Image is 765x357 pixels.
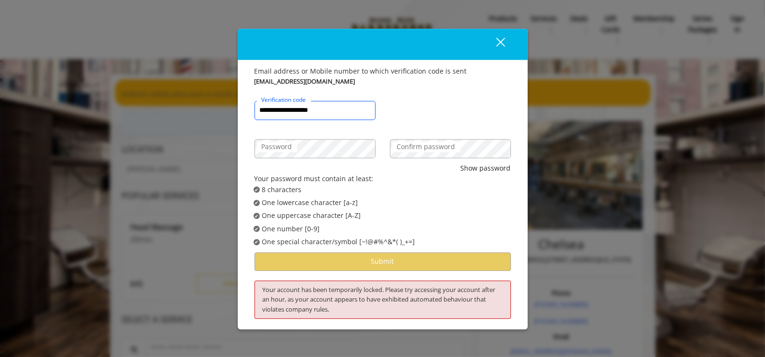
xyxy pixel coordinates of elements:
span: ✔ [255,225,258,233]
label: Confirm password [392,141,460,152]
b: [EMAIL_ADDRESS][DOMAIN_NAME] [255,76,355,87]
div: Your password must contain at least: [255,173,511,184]
input: Verification code [255,101,376,120]
span: ✔ [255,186,258,194]
div: close dialog [485,37,504,51]
span: One special character/symbol [~!@#%^&*( )_+=] [262,237,415,247]
label: Password [257,141,297,152]
input: Password [255,139,376,158]
span: One lowercase character [a-z] [262,197,358,208]
span: ✔ [255,199,258,206]
span: One uppercase character [A-Z] [262,211,361,221]
span: One number [0-9] [262,224,320,234]
div: Email address or Mobile number to which verification code is sent [255,66,511,76]
div: Your account has been temporarily locked. Please try accessing your account after an hour, as you... [255,281,511,319]
button: Submit [255,252,511,271]
span: ✔ [255,212,258,220]
button: Show password [461,163,511,173]
input: Confirm password [390,139,511,158]
label: Verification code [257,95,311,104]
span: 8 characters [262,184,301,195]
button: close dialog [478,34,511,54]
span: ✔ [255,238,258,246]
